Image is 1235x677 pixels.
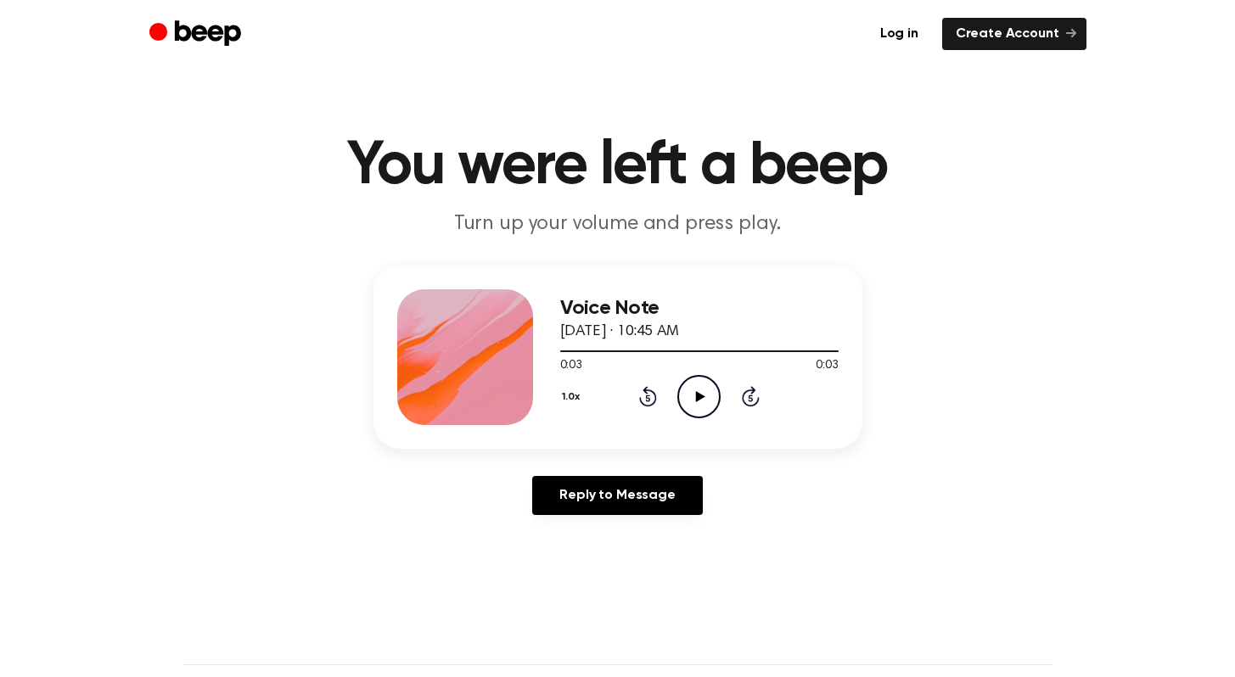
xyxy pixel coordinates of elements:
[560,324,679,339] span: [DATE] · 10:45 AM
[292,210,944,238] p: Turn up your volume and press play.
[560,357,582,375] span: 0:03
[532,476,702,515] a: Reply to Message
[560,297,839,320] h3: Voice Note
[560,383,587,411] button: 1.0x
[942,18,1086,50] a: Create Account
[816,357,838,375] span: 0:03
[149,18,245,51] a: Beep
[183,136,1053,197] h1: You were left a beep
[867,18,932,50] a: Log in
